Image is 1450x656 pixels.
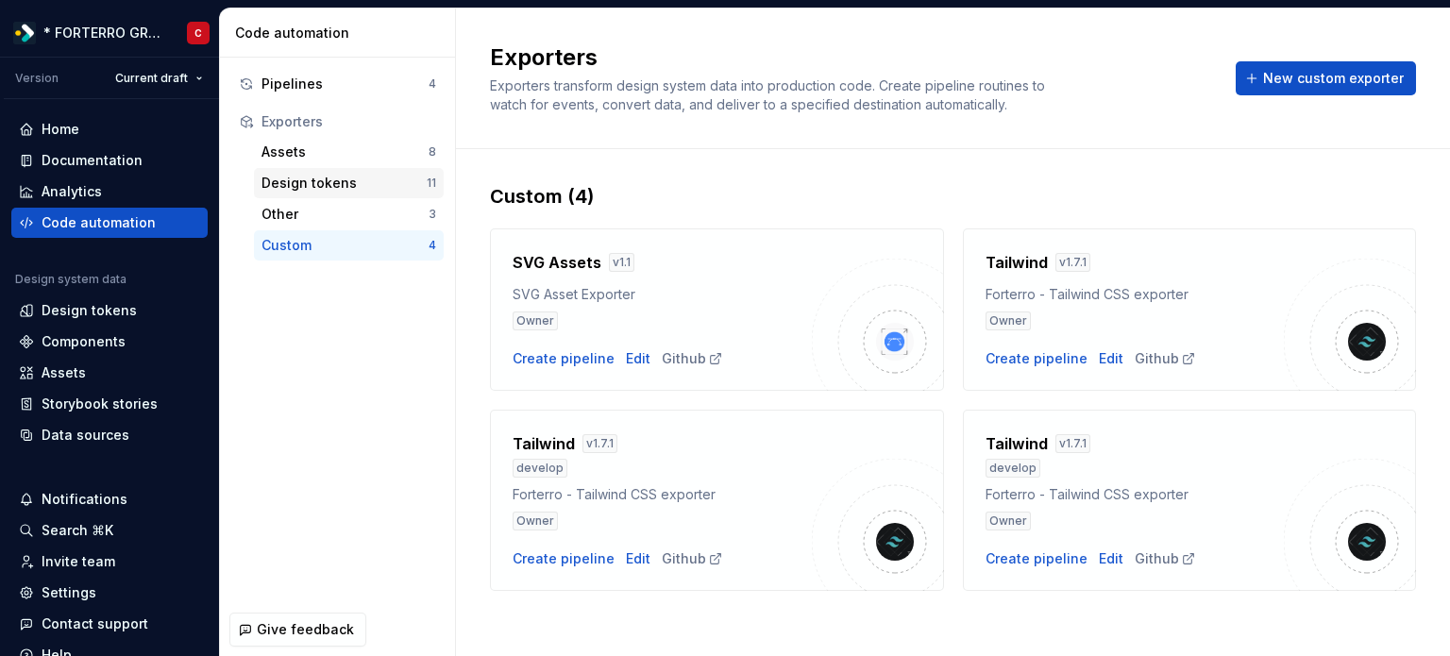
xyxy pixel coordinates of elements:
[235,24,447,42] div: Code automation
[1099,549,1123,568] a: Edit
[15,272,126,287] div: Design system data
[231,69,444,99] button: Pipelines4
[42,213,156,232] div: Code automation
[11,145,208,176] a: Documentation
[11,114,208,144] a: Home
[42,151,143,170] div: Documentation
[254,137,444,167] button: Assets8
[11,358,208,388] a: Assets
[513,349,615,368] button: Create pipeline
[115,71,188,86] span: Current draft
[986,311,1031,330] div: Owner
[662,549,723,568] a: Github
[986,285,1285,304] div: Forterro - Tailwind CSS exporter
[1236,61,1416,95] button: New custom exporter
[986,432,1048,455] h4: Tailwind
[11,484,208,514] button: Notifications
[42,583,96,602] div: Settings
[42,490,127,509] div: Notifications
[1099,349,1123,368] a: Edit
[11,327,208,357] a: Components
[513,251,601,274] h4: SVG Assets
[490,77,1049,112] span: Exporters transform design system data into production code. Create pipeline routines to watch fo...
[609,253,634,272] div: v 1.1
[1055,253,1090,272] div: v 1.7.1
[1135,549,1196,568] div: Github
[11,547,208,577] a: Invite team
[11,177,208,207] a: Analytics
[11,389,208,419] a: Storybook stories
[42,120,79,139] div: Home
[513,459,567,478] div: develop
[4,12,215,53] button: * FORTERRO GROUP *C
[986,485,1285,504] div: Forterro - Tailwind CSS exporter
[1055,434,1090,453] div: v 1.7.1
[42,301,137,320] div: Design tokens
[1135,349,1196,368] a: Github
[13,22,36,44] img: 19b433f1-4eb9-4ddc-9788-ff6ca78edb97.png
[11,609,208,639] button: Contact support
[626,549,650,568] a: Edit
[42,182,102,201] div: Analytics
[11,295,208,326] a: Design tokens
[582,434,617,453] div: v 1.7.1
[254,230,444,261] button: Custom4
[513,512,558,530] div: Owner
[513,285,812,304] div: SVG Asset Exporter
[261,143,429,161] div: Assets
[261,174,427,193] div: Design tokens
[42,332,126,351] div: Components
[254,168,444,198] button: Design tokens11
[429,238,436,253] div: 4
[490,183,1416,210] div: Custom (4)
[513,485,812,504] div: Forterro - Tailwind CSS exporter
[11,515,208,546] button: Search ⌘K
[15,71,59,86] div: Version
[429,207,436,222] div: 3
[513,549,615,568] button: Create pipeline
[254,199,444,229] button: Other3
[986,549,1087,568] button: Create pipeline
[43,24,164,42] div: * FORTERRO GROUP *
[42,521,113,540] div: Search ⌘K
[229,613,366,647] button: Give feedback
[662,349,723,368] div: Github
[42,614,148,633] div: Contact support
[261,205,429,224] div: Other
[429,144,436,160] div: 8
[513,432,575,455] h4: Tailwind
[11,208,208,238] a: Code automation
[11,420,208,450] a: Data sources
[429,76,436,92] div: 4
[11,578,208,608] a: Settings
[986,349,1087,368] button: Create pipeline
[107,65,211,92] button: Current draft
[257,620,354,639] span: Give feedback
[986,251,1048,274] h4: Tailwind
[261,112,436,131] div: Exporters
[626,349,650,368] div: Edit
[427,176,436,191] div: 11
[513,311,558,330] div: Owner
[194,25,202,41] div: C
[42,552,115,571] div: Invite team
[261,75,429,93] div: Pipelines
[42,363,86,382] div: Assets
[490,42,1213,73] h2: Exporters
[986,459,1040,478] div: develop
[42,426,129,445] div: Data sources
